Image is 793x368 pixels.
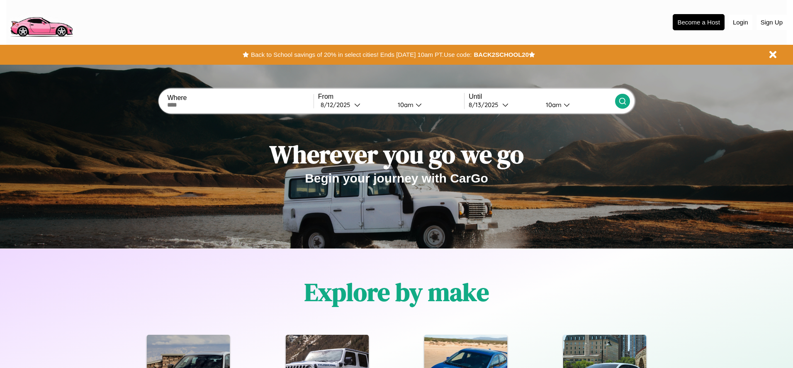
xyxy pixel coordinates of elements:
button: Back to School savings of 20% in select cities! Ends [DATE] 10am PT.Use code: [249,49,474,61]
button: Login [729,15,752,30]
div: 8 / 13 / 2025 [469,101,502,109]
label: Where [167,94,313,102]
button: 10am [539,100,615,109]
button: Sign Up [757,15,787,30]
div: 8 / 12 / 2025 [321,101,354,109]
img: logo [6,4,76,39]
button: 10am [391,100,464,109]
button: Become a Host [673,14,725,30]
label: From [318,93,464,100]
button: 8/12/2025 [318,100,391,109]
h1: Explore by make [304,275,489,309]
b: BACK2SCHOOL20 [474,51,529,58]
div: 10am [542,101,564,109]
div: 10am [394,101,416,109]
label: Until [469,93,615,100]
